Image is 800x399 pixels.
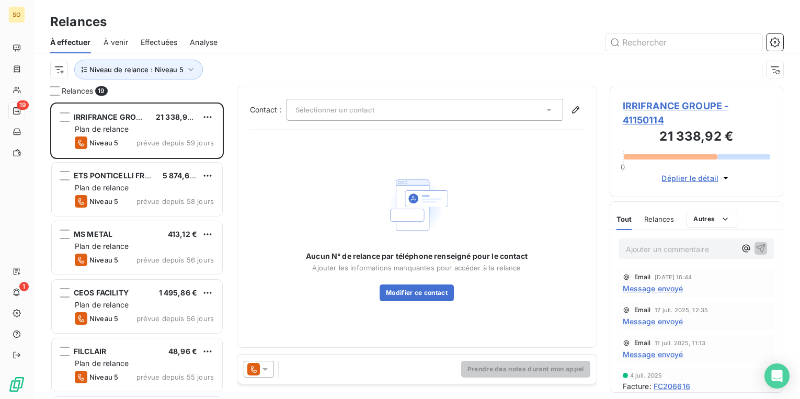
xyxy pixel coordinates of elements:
[250,105,287,115] label: Contact :
[380,284,454,301] button: Modifier ce contact
[168,230,197,238] span: 413,12 €
[654,381,690,392] span: FC206616
[136,314,214,323] span: prévue depuis 56 jours
[136,256,214,264] span: prévue depuis 56 jours
[605,34,762,51] input: Rechercher
[461,361,590,378] button: Prendre des notes durant mon appel
[8,6,25,23] div: SO
[136,373,214,381] span: prévue depuis 55 jours
[75,242,129,250] span: Plan de relance
[190,37,218,48] span: Analyse
[658,172,734,184] button: Déplier le détail
[136,197,214,206] span: prévue depuis 58 jours
[623,316,683,327] span: Message envoyé
[75,183,129,192] span: Plan de relance
[623,127,771,148] h3: 21 338,92 €
[74,171,164,180] span: ETS PONTICELLI FRERES
[74,347,106,356] span: FILCLAIR
[75,359,129,368] span: Plan de relance
[75,124,129,133] span: Plan de relance
[50,102,224,399] div: grid
[89,373,118,381] span: Niveau 5
[136,139,214,147] span: prévue depuis 59 jours
[89,314,118,323] span: Niveau 5
[634,307,651,313] span: Email
[655,307,708,313] span: 17 juil. 2025, 12:35
[623,381,652,392] span: Facture :
[50,37,91,48] span: À effectuer
[89,65,184,74] span: Niveau de relance : Niveau 5
[50,13,107,31] h3: Relances
[623,283,683,294] span: Message envoyé
[74,60,203,79] button: Niveau de relance : Niveau 5
[644,215,674,223] span: Relances
[62,86,93,96] span: Relances
[623,349,683,360] span: Message envoyé
[163,171,202,180] span: 5 874,63 €
[74,288,129,297] span: CEOS FACILITY
[19,282,29,291] span: 1
[634,274,651,280] span: Email
[89,197,118,206] span: Niveau 5
[295,106,374,114] span: Sélectionner un contact
[168,347,197,356] span: 48,96 €
[74,230,112,238] span: MS METAL
[89,139,118,147] span: Niveau 5
[312,264,521,272] span: Ajouter les informations manquantes pour accéder à la relance
[621,163,625,171] span: 0
[306,251,528,261] span: Aucun N° de relance par téléphone renseigné pour le contact
[616,215,632,223] span: Tout
[74,112,151,121] span: IRRIFRANCE GROUPE
[104,37,128,48] span: À venir
[687,211,737,227] button: Autres
[634,340,651,346] span: Email
[8,376,25,393] img: Logo LeanPay
[156,112,199,121] span: 21 338,92 €
[141,37,178,48] span: Effectuées
[95,86,107,96] span: 19
[655,274,692,280] span: [DATE] 16:44
[89,256,118,264] span: Niveau 5
[17,100,29,110] span: 19
[655,340,705,346] span: 11 juil. 2025, 11:13
[764,363,790,389] div: Open Intercom Messenger
[623,99,771,127] span: IRRIFRANCE GROUPE - 41150114
[75,300,129,309] span: Plan de relance
[630,372,662,379] span: 4 juil. 2025
[383,172,450,239] img: Empty state
[661,173,718,184] span: Déplier le détail
[159,288,198,297] span: 1 495,86 €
